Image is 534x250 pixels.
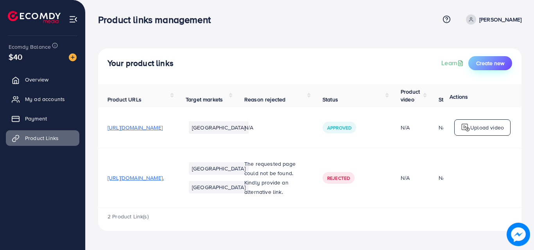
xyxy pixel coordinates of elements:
[108,124,163,131] span: [URL][DOMAIN_NAME]
[441,59,465,67] a: Learn
[327,124,351,131] span: Approved
[468,56,512,70] button: Create new
[9,51,22,62] span: $40
[189,162,249,175] li: [GEOGRAPHIC_DATA]
[461,123,470,132] img: logo
[401,174,420,182] div: N/A
[323,96,338,103] span: Status
[189,121,249,134] li: [GEOGRAPHIC_DATA]
[108,174,164,182] span: [URL][DOMAIN_NAME].
[98,14,217,25] h3: Product links management
[470,123,504,132] p: Upload video
[25,134,59,142] span: Product Links
[439,96,469,103] span: Status video
[327,175,350,181] span: Rejected
[6,91,79,107] a: My ad accounts
[401,124,420,131] div: N/A
[244,96,285,103] span: Reason rejected
[108,59,174,68] h4: Your product links
[476,59,504,67] span: Create new
[8,11,61,23] img: logo
[186,96,223,103] span: Target markets
[479,15,521,24] p: [PERSON_NAME]
[6,130,79,146] a: Product Links
[439,124,448,131] div: N/A
[9,43,51,51] span: Ecomdy Balance
[189,181,249,193] li: [GEOGRAPHIC_DATA]
[25,115,47,122] span: Payment
[401,88,420,103] span: Product video
[244,160,296,196] span: The requested page could not be found. Kindly provide an alternative link.
[507,223,530,246] img: image
[108,96,142,103] span: Product URLs
[25,76,48,83] span: Overview
[108,213,149,220] span: 2 Product Link(s)
[25,95,65,103] span: My ad accounts
[450,93,468,101] span: Actions
[6,111,79,126] a: Payment
[463,14,521,25] a: [PERSON_NAME]
[244,124,253,131] span: N/A
[439,174,448,182] div: N/A
[69,15,78,24] img: menu
[6,72,79,87] a: Overview
[69,53,77,61] img: image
